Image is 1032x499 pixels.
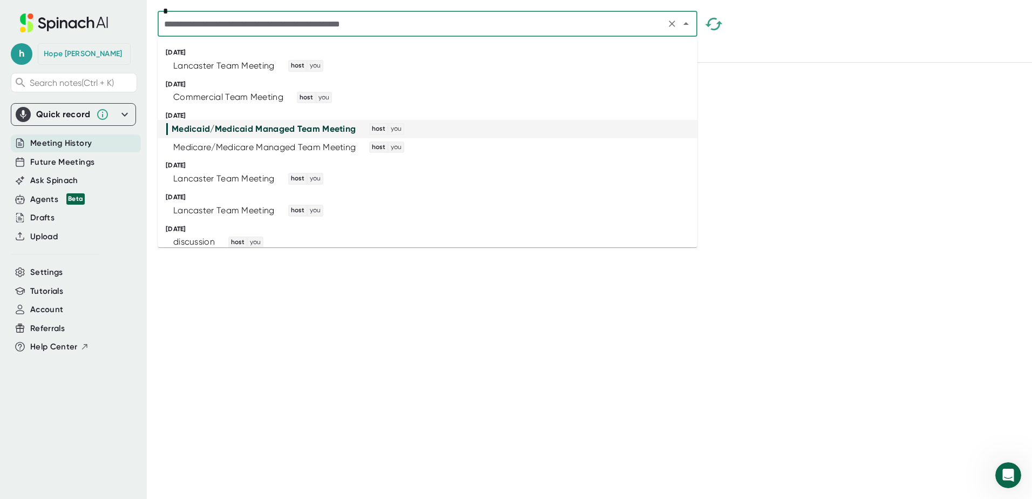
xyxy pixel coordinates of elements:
[173,173,275,184] div: Lancaster Team Meeting
[166,161,697,170] div: [DATE]
[289,206,306,215] span: host
[173,142,356,153] div: Medicare/Medicare Managed Team Meeting
[173,60,275,71] div: Lancaster Team Meeting
[995,462,1021,488] iframe: Intercom live chat
[30,231,58,243] button: Upload
[308,174,322,184] span: you
[30,341,78,353] span: Help Center
[30,193,85,206] button: Agents Beta
[166,112,697,120] div: [DATE]
[30,304,63,316] button: Account
[370,143,387,152] span: host
[664,16,680,31] button: Clear
[30,266,63,279] button: Settings
[36,109,91,120] div: Quick record
[172,124,356,134] div: Medicaid/Medicaid Managed Team Meeting
[678,16,694,31] button: Close
[44,49,122,59] div: Hope Helton
[166,80,697,89] div: [DATE]
[166,225,697,233] div: [DATE]
[30,322,65,335] button: Referrals
[248,238,262,247] span: you
[30,137,92,150] button: Meeting History
[370,124,387,134] span: host
[30,78,114,88] span: Search notes (Ctrl + K)
[289,174,306,184] span: host
[30,193,85,206] div: Agents
[166,49,697,57] div: [DATE]
[229,238,246,247] span: host
[30,212,55,224] button: Drafts
[66,193,85,205] div: Beta
[30,156,94,168] button: Future Meetings
[298,93,315,103] span: host
[30,285,63,298] button: Tutorials
[289,61,306,71] span: host
[16,104,131,125] div: Quick record
[389,124,403,134] span: you
[30,174,78,187] button: Ask Spinach
[166,193,697,201] div: [DATE]
[308,61,322,71] span: you
[173,92,283,103] div: Commercial Team Meeting
[173,205,275,216] div: Lancaster Team Meeting
[308,206,322,215] span: you
[30,341,89,353] button: Help Center
[389,143,403,152] span: you
[11,43,32,65] span: h
[317,93,331,103] span: you
[173,237,215,247] div: discussion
